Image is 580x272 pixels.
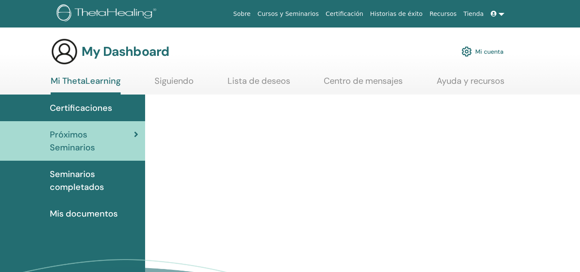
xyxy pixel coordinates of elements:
a: Siguiendo [155,76,194,92]
a: Sobre [230,6,254,22]
a: Cursos y Seminarios [254,6,322,22]
a: Lista de deseos [228,76,290,92]
span: Seminarios completados [50,168,138,193]
img: cog.svg [462,44,472,59]
span: Próximos Seminarios [50,128,134,154]
span: Mis documentos [50,207,118,220]
img: generic-user-icon.jpg [51,38,78,65]
img: logo.png [57,4,159,24]
a: Recursos [426,6,460,22]
span: Certificaciones [50,101,112,114]
a: Tienda [460,6,487,22]
h3: My Dashboard [82,44,169,59]
a: Centro de mensajes [324,76,403,92]
a: Ayuda y recursos [437,76,504,92]
a: Historias de éxito [367,6,426,22]
a: Mi ThetaLearning [51,76,121,95]
a: Certificación [322,6,367,22]
a: Mi cuenta [462,42,504,61]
